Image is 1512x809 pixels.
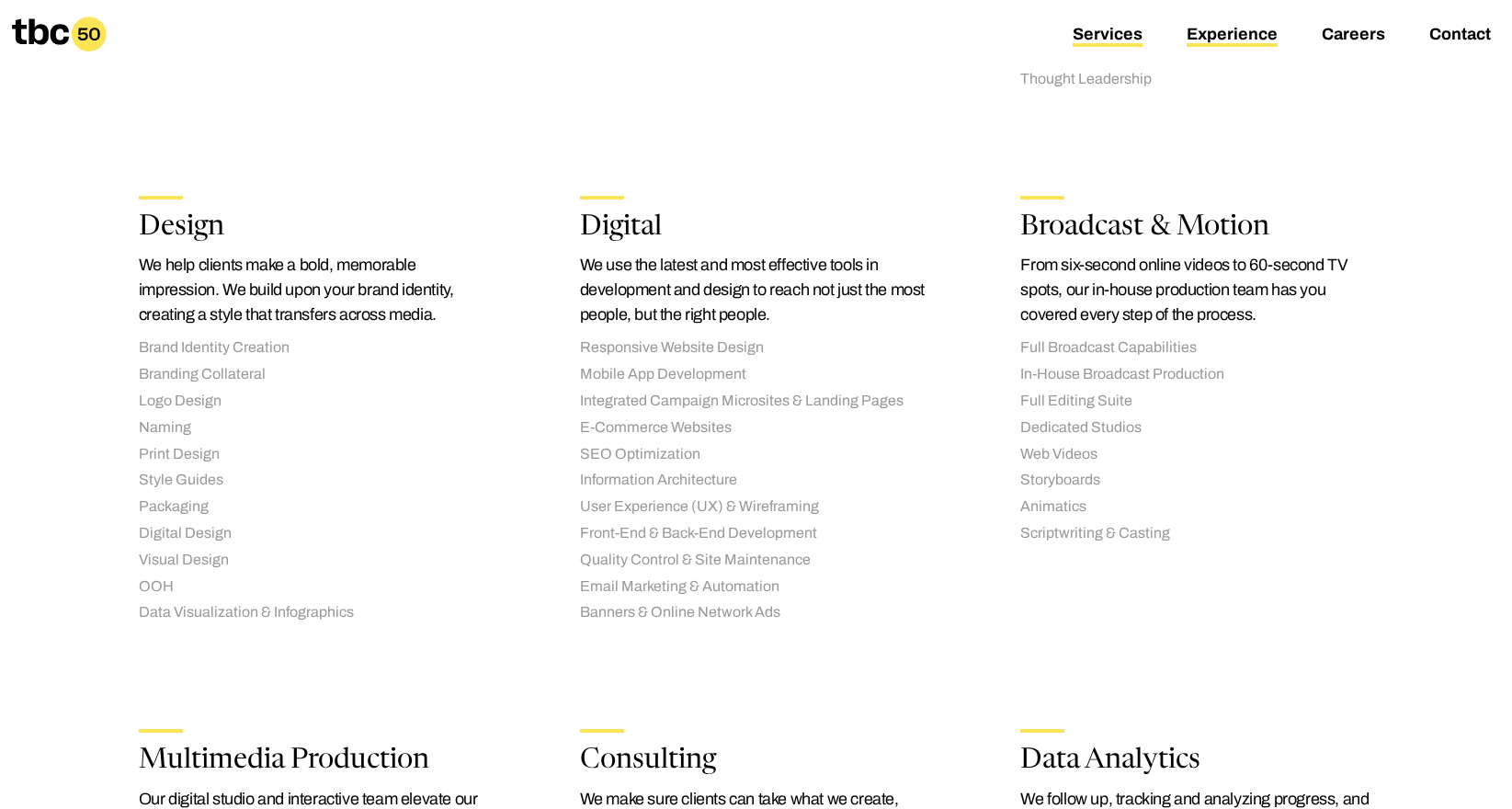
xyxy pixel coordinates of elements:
h2: Digital [580,214,933,242]
h2: Multimedia Production [139,747,492,775]
li: Animatics [1020,497,1373,517]
li: Style Guides [139,471,492,490]
li: Front-End & Back-End Development [580,524,933,543]
li: Visual Design [139,551,492,570]
li: Web Videos [1020,445,1373,464]
li: Full Broadcast Capabilities [1020,338,1373,358]
h2: Broadcast & Motion [1020,214,1373,242]
p: From six-second online videos to 60-second TV spots, our in-house production team has you covered... [1020,253,1373,327]
li: Branding Collateral [139,365,492,384]
li: Email Marketing & Automation [580,577,933,597]
li: Integrated Campaign Microsites & Landing Pages [580,392,933,411]
li: E-Commerce Websites [580,418,933,438]
a: Services [1073,25,1143,47]
a: Contact [1429,25,1491,47]
li: Full Editing Suite [1020,392,1373,411]
li: Mobile App Development [580,365,933,384]
li: Storyboards [1020,471,1373,490]
li: Scriptwriting & Casting [1020,524,1373,543]
li: Brand Identity Creation [139,338,492,358]
p: We help clients make a bold, memorable impression. We build upon your brand identity, creating a ... [139,253,492,327]
li: Information Architecture [580,471,933,490]
li: OOH [139,577,492,597]
p: We use the latest and most effective tools in development and design to reach not just the most p... [580,253,933,327]
li: Digital Design [139,524,492,543]
li: Responsive Website Design [580,338,933,358]
li: User Experience (UX) & Wireframing [580,497,933,517]
li: Banners & Online Network Ads [580,603,933,622]
li: Thought Leadership [1020,70,1373,89]
li: SEO Optimization [580,445,933,464]
li: Print Design [139,445,492,464]
h2: Data Analytics [1020,747,1373,775]
li: Dedicated Studios [1020,418,1373,438]
li: Packaging [139,497,492,517]
h2: Design [139,214,492,242]
a: Experience [1187,25,1278,47]
li: Naming [139,418,492,438]
li: Logo Design [139,392,492,411]
li: Data Visualization & Infographics [139,603,492,622]
h2: Consulting [580,747,933,775]
li: In-House Broadcast Production [1020,365,1373,384]
a: Careers [1322,25,1385,47]
li: Quality Control & Site Maintenance [580,551,933,570]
